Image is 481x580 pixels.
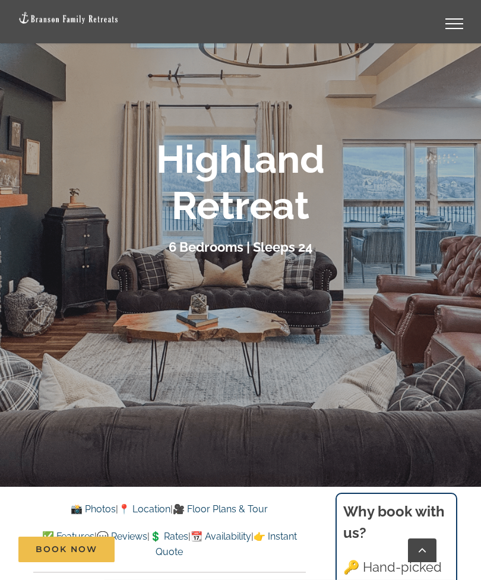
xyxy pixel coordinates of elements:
h3: 6 Bedrooms | Sleeps 24 [169,239,313,255]
a: ✅ Features [42,531,94,542]
p: | | [33,502,306,517]
a: 📆 Availability [191,531,251,542]
a: Toggle Menu [431,18,478,29]
b: Highland Retreat [156,137,325,228]
p: | | | | [33,529,306,559]
a: 🎥 Floor Plans & Tour [173,503,268,515]
a: 👉 Instant Quote [156,531,297,557]
h3: Why book with us? [343,501,450,544]
a: 💬 Reviews [97,531,147,542]
img: Branson Family Retreats Logo [18,11,119,25]
a: Book Now [18,537,115,562]
span: Book Now [36,544,97,554]
a: 📸 Photos [71,503,116,515]
a: 💲 Rates [150,531,188,542]
a: 📍 Location [118,503,170,515]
